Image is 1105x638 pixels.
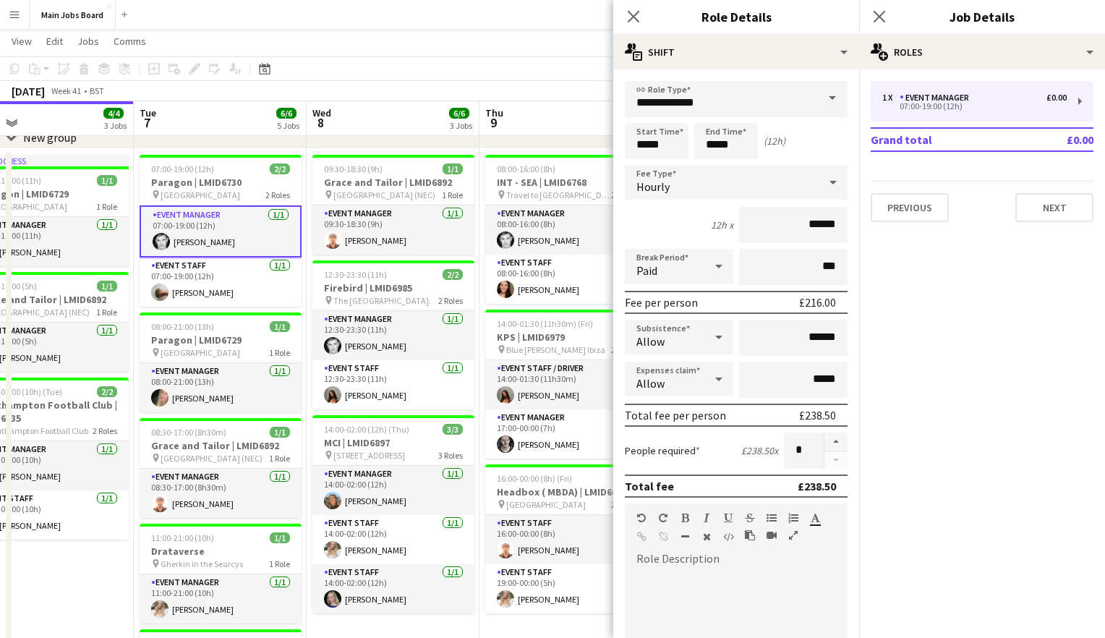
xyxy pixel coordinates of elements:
[77,35,99,48] span: Jobs
[859,7,1105,26] h3: Job Details
[658,512,668,524] button: Redo
[114,35,146,48] span: Comms
[711,218,733,231] div: 12h x
[90,85,104,96] div: BST
[871,128,1025,151] td: Grand total
[625,479,674,493] div: Total fee
[741,444,778,457] div: £238.50 x
[30,1,116,29] button: Main Jobs Board
[767,529,777,541] button: Insert video
[723,531,733,543] button: HTML Code
[824,433,848,451] button: Increase
[72,32,105,51] a: Jobs
[1025,128,1093,151] td: £0.00
[788,512,798,524] button: Ordered List
[900,93,975,103] div: Event Manager
[810,512,820,524] button: Text Color
[12,35,32,48] span: View
[798,479,836,493] div: £238.50
[613,7,859,26] h3: Role Details
[40,32,69,51] a: Edit
[23,130,77,145] div: New group
[745,529,755,541] button: Paste as plain text
[636,376,665,391] span: Allow
[1015,193,1093,222] button: Next
[799,295,836,310] div: £216.00
[636,512,647,524] button: Undo
[625,444,700,457] label: People required
[701,512,712,524] button: Italic
[767,512,777,524] button: Unordered List
[12,84,45,98] div: [DATE]
[764,135,785,148] div: (12h)
[613,35,859,69] div: Shift
[636,179,670,194] span: Hourly
[701,531,712,543] button: Clear Formatting
[1046,93,1067,103] div: £0.00
[799,408,836,422] div: £238.50
[636,263,657,278] span: Paid
[48,85,84,96] span: Week 41
[6,32,38,51] a: View
[745,512,755,524] button: Strikethrough
[859,35,1105,69] div: Roles
[108,32,152,51] a: Comms
[46,35,63,48] span: Edit
[871,193,949,222] button: Previous
[788,529,798,541] button: Fullscreen
[625,408,726,422] div: Total fee per person
[882,93,900,103] div: 1 x
[680,531,690,543] button: Horizontal Line
[723,512,733,524] button: Underline
[882,103,1067,110] div: 07:00-19:00 (12h)
[680,512,690,524] button: Bold
[625,295,698,310] div: Fee per person
[636,334,665,349] span: Allow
